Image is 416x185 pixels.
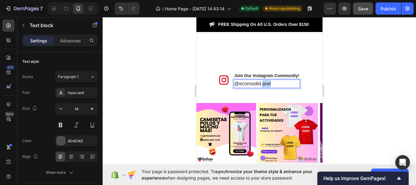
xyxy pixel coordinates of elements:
span: Save [358,6,368,11]
iframe: Design area [196,17,323,164]
button: 7 [2,2,45,15]
button: Show survey - Help us improve GemPages! [323,175,403,182]
p: 7 [40,5,43,12]
span: Your page is password protected. To when designing pages, we need access to your store password. [142,168,336,181]
button: Allow access [371,169,409,181]
button: Save [353,2,373,15]
div: Sans-serif [68,90,96,96]
span: Paragraph 1 [58,74,79,80]
span: Need republishing [269,6,300,11]
div: Size [22,105,38,113]
div: Font [22,90,30,95]
span: synchronize your theme style & enhance your experience [142,169,312,180]
div: Rich Text Editor. Editing area: main [37,62,104,71]
div: Beta [5,112,15,116]
a: Image Title [124,86,183,146]
div: 450 [6,65,15,70]
span: Home Page - [DATE] 14:43:14 [165,5,224,12]
span: Default [245,6,258,11]
button: Paragraph 1 [55,71,98,82]
img: Alt Image [23,58,32,68]
p: Advanced [60,37,81,44]
button: Show more [22,167,98,178]
div: Undo/Redo [115,2,139,15]
div: Text style [22,59,39,64]
div: Styles [22,74,33,80]
button: Publish [375,2,401,15]
span: Help us improve GemPages! [323,176,395,181]
div: Align [22,153,39,161]
div: Publish [381,5,396,12]
div: 4D4D4D [68,138,96,144]
p: @ecomsolid.jewl [38,63,103,70]
p: Join Our Instagram Community! [38,55,103,62]
span: / [162,5,164,12]
p: Settings [30,37,47,44]
p: Text block [30,22,81,29]
div: Open Intercom Messenger [395,155,410,170]
img: Alt Image [124,86,183,146]
div: Show more [46,169,74,176]
div: Color [22,138,32,144]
